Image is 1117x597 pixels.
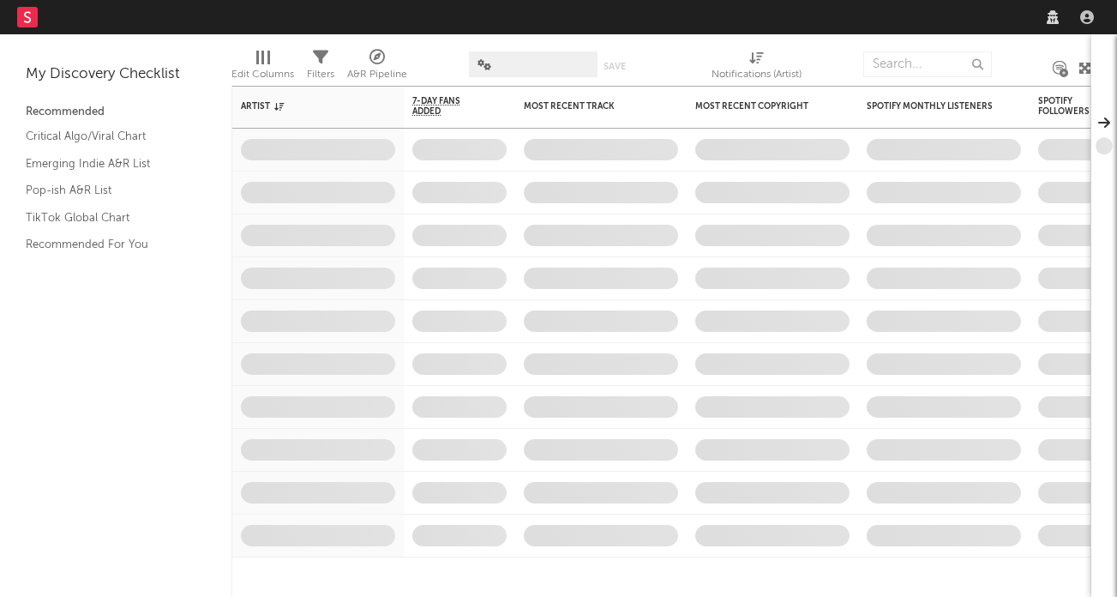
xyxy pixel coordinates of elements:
div: Most Recent Copyright [695,101,824,112]
div: Filters [307,64,334,85]
div: Edit Columns [231,43,294,93]
a: Critical Algo/Viral Chart [26,127,189,146]
a: Recommended For You [26,235,189,254]
a: TikTok Global Chart [26,208,189,227]
div: Notifications (Artist) [712,43,802,93]
div: Edit Columns [231,64,294,85]
a: Emerging Indie A&R List [26,154,189,173]
div: A&R Pipeline [347,64,407,85]
div: Artist [241,101,369,112]
div: Notifications (Artist) [712,64,802,85]
div: Spotify Followers [1038,96,1098,117]
div: Most Recent Track [524,101,652,112]
div: Filters [307,43,334,93]
input: Search... [863,51,992,77]
div: My Discovery Checklist [26,64,206,85]
div: Spotify Monthly Listeners [867,101,995,112]
span: 7-Day Fans Added [412,96,481,117]
div: A&R Pipeline [347,43,407,93]
div: Recommended [26,102,206,123]
button: Save [604,62,626,71]
a: Pop-ish A&R List [26,181,189,200]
